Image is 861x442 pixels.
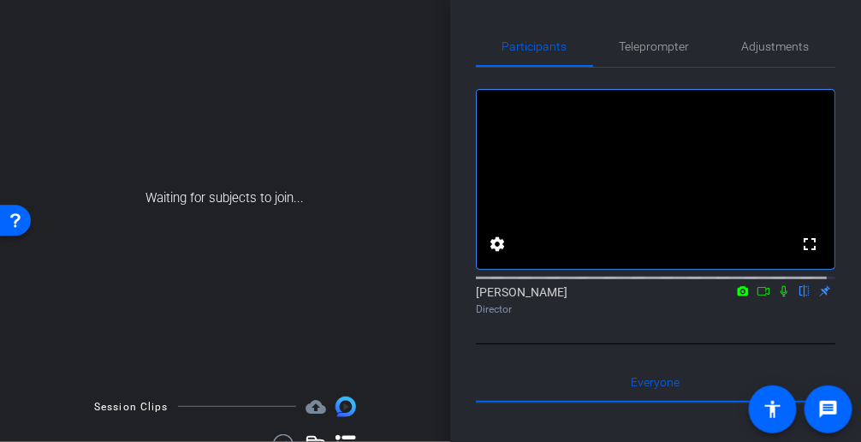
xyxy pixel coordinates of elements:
[487,234,508,254] mat-icon: settings
[799,234,820,254] mat-icon: fullscreen
[94,398,169,415] div: Session Clips
[335,397,356,417] img: Session clips
[43,17,407,379] div: Waiting for subjects to join...
[742,40,810,52] span: Adjustments
[476,302,835,317] div: Director
[763,399,783,420] mat-icon: accessibility
[632,376,680,388] span: Everyone
[620,40,690,52] span: Teleprompter
[476,284,835,317] div: [PERSON_NAME]
[306,397,326,417] mat-icon: cloud_upload
[818,399,839,420] mat-icon: message
[502,40,567,52] span: Participants
[794,283,815,298] mat-icon: flip
[306,397,326,417] span: Destinations for your clips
